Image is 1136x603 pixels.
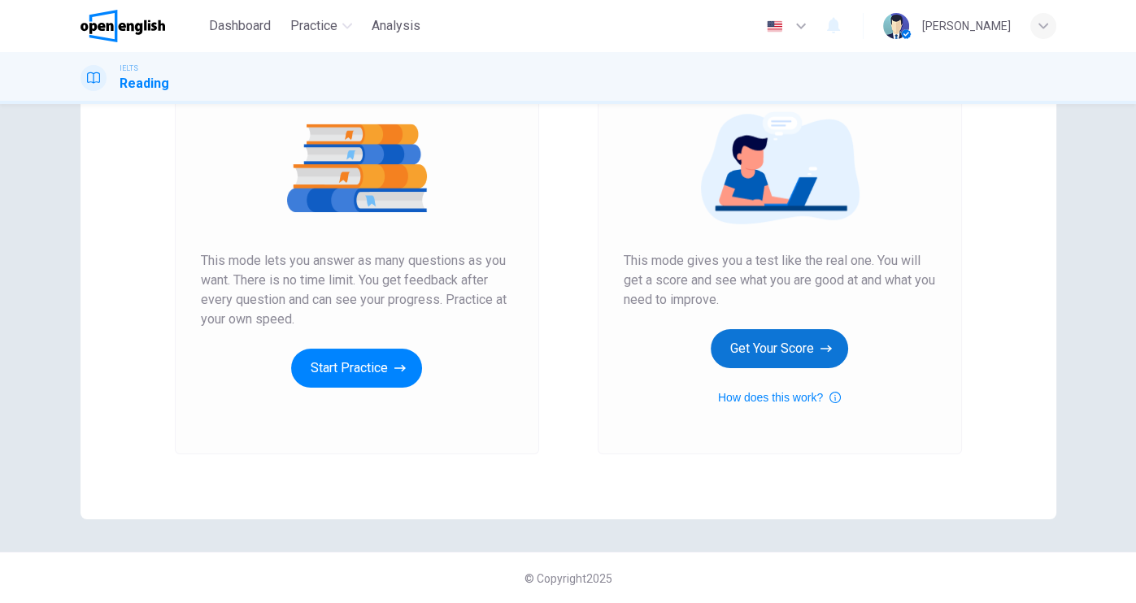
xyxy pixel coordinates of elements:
[291,349,422,388] button: Start Practice
[290,16,337,36] span: Practice
[883,13,909,39] img: Profile picture
[81,10,203,42] a: OpenEnglish logo
[624,251,936,310] span: This mode gives you a test like the real one. You will get a score and see what you are good at a...
[284,11,359,41] button: Practice
[81,10,166,42] img: OpenEnglish logo
[718,388,841,407] button: How does this work?
[365,11,427,41] button: Analysis
[711,329,848,368] button: Get Your Score
[209,16,271,36] span: Dashboard
[372,16,420,36] span: Analysis
[120,74,169,93] h1: Reading
[922,16,1011,36] div: [PERSON_NAME]
[524,572,612,585] span: © Copyright 2025
[764,20,785,33] img: en
[120,63,138,74] span: IELTS
[201,251,513,329] span: This mode lets you answer as many questions as you want. There is no time limit. You get feedback...
[202,11,277,41] button: Dashboard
